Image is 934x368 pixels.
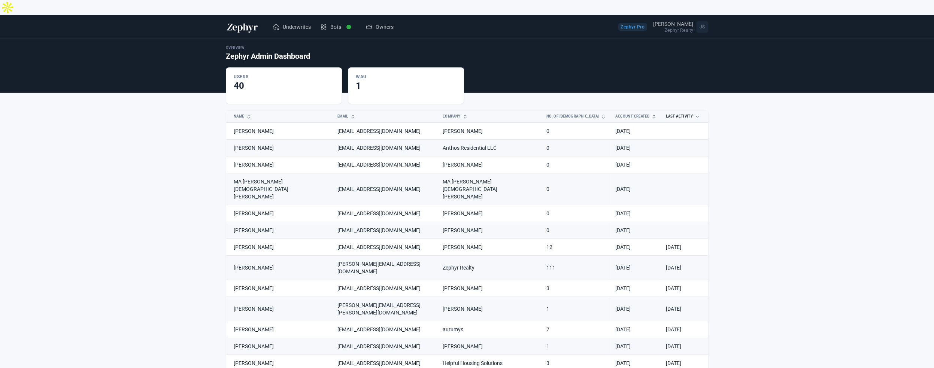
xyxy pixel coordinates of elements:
td: 0 [542,222,611,239]
td: 1 [542,297,611,321]
td: aurumys [438,321,542,338]
td: 12 [542,239,611,256]
td: [PERSON_NAME] [226,321,333,338]
span: Bots [330,23,341,31]
div: 1 [356,80,456,92]
td: [DATE] [611,256,661,280]
td: [EMAIL_ADDRESS][DOMAIN_NAME] [333,338,438,355]
td: [DATE] [611,222,661,239]
div: Users [234,74,248,80]
div: [PERSON_NAME] [653,21,693,27]
td: 7 [542,321,611,338]
td: [DATE] [661,256,708,280]
td: [DATE] [611,123,661,140]
td: [EMAIL_ADDRESS][DOMAIN_NAME] [333,173,438,205]
td: [PERSON_NAME][EMAIL_ADDRESS][DOMAIN_NAME] [333,256,438,280]
td: [DATE] [611,173,661,205]
button: Name [229,110,324,122]
span: JS [696,21,708,33]
span: Underwrites [283,23,311,31]
td: [PERSON_NAME] [226,205,333,222]
td: 1 [542,338,611,355]
td: [PERSON_NAME] [438,222,542,239]
a: Owners [361,19,398,34]
td: [DATE] [611,140,661,156]
td: [DATE] [661,321,708,338]
a: Open user menu [653,19,708,34]
td: MA [PERSON_NAME][DEMOGRAPHIC_DATA] [PERSON_NAME] [438,173,542,205]
h2: Zephyr Admin Dashboard [226,51,310,61]
td: [DATE] [611,338,661,355]
td: [PERSON_NAME] [438,338,542,355]
td: MA [PERSON_NAME][DEMOGRAPHIC_DATA] [PERSON_NAME] [226,173,333,205]
td: 0 [542,123,611,140]
td: [EMAIL_ADDRESS][DOMAIN_NAME] [333,205,438,222]
td: [PERSON_NAME] [438,297,542,321]
button: Email [333,110,429,122]
button: No. of [DEMOGRAPHIC_DATA] [542,110,602,122]
td: [DATE] [611,297,661,321]
div: Overview [226,45,310,51]
td: [PERSON_NAME] [438,156,542,173]
button: Company [438,110,533,122]
td: [DATE] [611,156,661,173]
td: [PERSON_NAME] [226,297,333,321]
td: [DATE] [611,280,661,297]
img: Zephyr Logo [226,21,259,33]
td: [DATE] [611,321,661,338]
td: [PERSON_NAME] [226,239,333,256]
td: [PERSON_NAME] [226,123,333,140]
div: Zephyr Realty [653,28,693,33]
a: Bots [315,16,361,37]
td: Anthos Residential LLC [438,140,542,156]
span: Owners [376,23,394,31]
td: [EMAIL_ADDRESS][DOMAIN_NAME] [333,156,438,173]
td: [DATE] [611,205,661,222]
td: 0 [542,173,611,205]
td: 0 [542,205,611,222]
td: [PERSON_NAME] [226,338,333,355]
td: [DATE] [661,239,708,256]
td: [PERSON_NAME] [226,222,333,239]
td: [EMAIL_ADDRESS][DOMAIN_NAME] [333,280,438,297]
td: [PERSON_NAME][EMAIL_ADDRESS][PERSON_NAME][DOMAIN_NAME] [333,297,438,321]
td: [EMAIL_ADDRESS][DOMAIN_NAME] [333,123,438,140]
td: [PERSON_NAME] [438,123,542,140]
td: [DATE] [611,239,661,256]
td: [PERSON_NAME] [438,205,542,222]
td: [PERSON_NAME] [226,140,333,156]
td: [PERSON_NAME] [226,156,333,173]
td: 0 [542,140,611,156]
td: 111 [542,256,611,280]
button: Account Created [611,110,652,122]
button: Last Activity [661,110,696,122]
td: [PERSON_NAME] [226,256,333,280]
td: [EMAIL_ADDRESS][DOMAIN_NAME] [333,239,438,256]
td: [EMAIL_ADDRESS][DOMAIN_NAME] [333,222,438,239]
td: [EMAIL_ADDRESS][DOMAIN_NAME] [333,140,438,156]
span: Zephyr Pro [618,23,647,31]
a: Underwrites [268,19,315,34]
td: 0 [542,156,611,173]
td: [EMAIL_ADDRESS][DOMAIN_NAME] [333,321,438,338]
td: Zephyr Realty [438,256,542,280]
td: [PERSON_NAME] [226,280,333,297]
div: 40 [234,80,334,92]
td: [DATE] [661,280,708,297]
td: [DATE] [661,338,708,355]
div: WAU [356,74,366,80]
td: [DATE] [661,297,708,321]
td: [PERSON_NAME] [438,239,542,256]
td: [PERSON_NAME] [438,280,542,297]
td: 3 [542,280,611,297]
